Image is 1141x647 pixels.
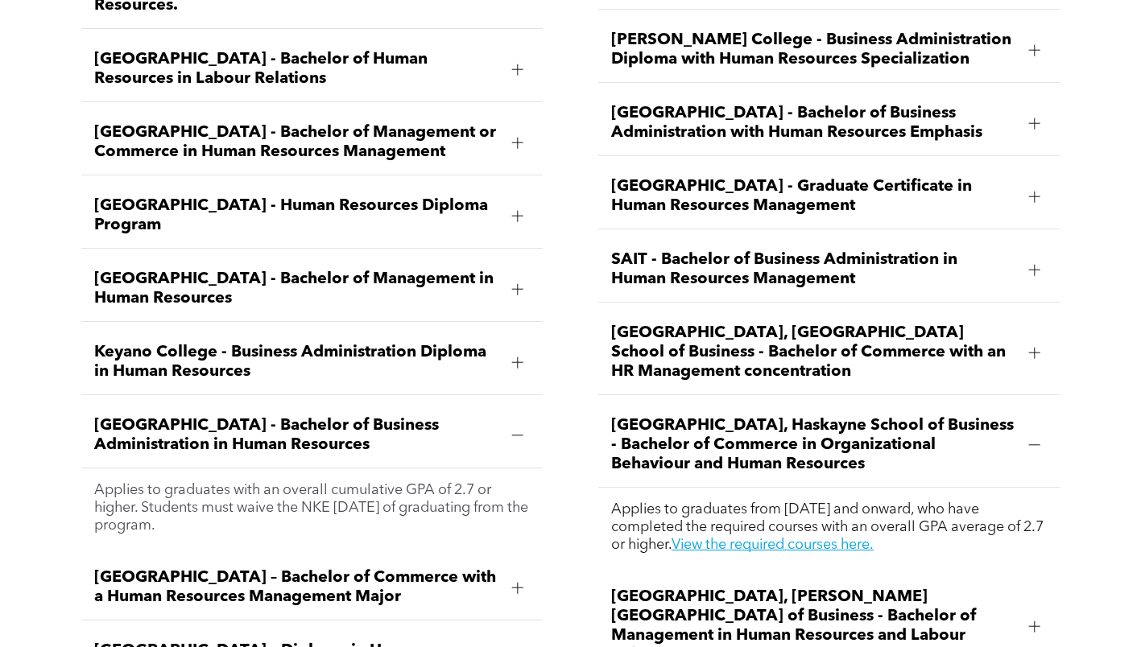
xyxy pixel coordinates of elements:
p: Applies to graduates with an overall cumulative GPA of 2.7 or higher. Students must waive the NKE... [94,481,530,534]
span: [GEOGRAPHIC_DATA] - Bachelor of Business Administration in Human Resources [94,416,499,455]
span: [GEOGRAPHIC_DATA], Haskayne School of Business - Bachelor of Commerce in Organizational Behaviour... [611,416,1016,474]
span: Keyano College - Business Administration Diploma in Human Resources [94,343,499,381]
a: View the required courses here. [672,538,874,552]
span: [GEOGRAPHIC_DATA] - Bachelor of Human Resources in Labour Relations [94,50,499,89]
span: SAIT - Bachelor of Business Administration in Human Resources Management [611,250,1016,289]
span: Applies to graduates from [DATE] and onward, who have completed the required courses with an over... [611,502,1044,552]
span: [GEOGRAPHIC_DATA] - Bachelor of Management in Human Resources [94,270,499,308]
span: [GEOGRAPHIC_DATA] - Bachelor of Management or Commerce in Human Resources Management [94,123,499,162]
span: [GEOGRAPHIC_DATA] - Human Resources Diploma Program [94,196,499,235]
span: [PERSON_NAME] College - Business Administration Diploma with Human Resources Specialization [611,31,1016,69]
span: [GEOGRAPHIC_DATA], [GEOGRAPHIC_DATA] School of Business - Bachelor of Commerce with an HR Managem... [611,323,1016,381]
span: [GEOGRAPHIC_DATA] - Bachelor of Business Administration with Human Resources Emphasis [611,104,1016,142]
span: [GEOGRAPHIC_DATA] – Bachelor of Commerce with a Human Resources Management Major [94,568,499,607]
span: [GEOGRAPHIC_DATA] - Graduate Certificate in Human Resources Management [611,177,1016,216]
